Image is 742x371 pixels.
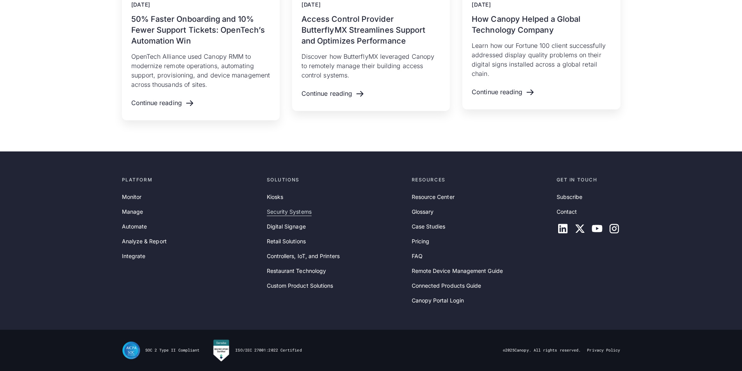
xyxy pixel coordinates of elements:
[131,14,270,46] h3: 50% Faster Onboarding and 10% Fewer Support Tickets: OpenTech’s Automation Win
[301,2,441,8] div: [DATE]
[122,207,143,216] a: Manage
[267,237,306,246] a: Retail Solutions
[131,2,270,8] div: [DATE]
[212,339,231,362] img: Canopy RMM is Sensiba Certified for ISO/IEC
[122,341,141,360] img: SOC II Type II Compliance Certification for Canopy Remote Device Management
[267,193,283,201] a: Kiosks
[235,348,301,353] div: ISO/IEC 27001:2022 Certified
[472,41,611,78] p: Learn how our Fortune 100 client successfully addressed display quality problems on their digital...
[412,207,434,216] a: Glossary
[412,267,503,275] a: Remote Device Management Guide
[557,193,583,201] a: Subscribe
[122,193,142,201] a: Monitor
[122,176,261,183] div: Platform
[412,237,430,246] a: Pricing
[122,222,147,231] a: Automate
[267,281,333,290] a: Custom Product Solutions
[267,176,405,183] div: Solutions
[267,267,326,275] a: Restaurant Technology
[472,14,611,35] h3: How Canopy Helped a Global Technology Company
[557,207,577,216] a: Contact
[131,99,182,107] div: Continue reading
[301,52,441,80] p: Discover how ButterflyMX leveraged Canopy to remotely manage their building access control systems.
[267,222,306,231] a: Digital Signage
[122,237,167,246] a: Analyze & Report
[122,252,146,260] a: Integrate
[503,348,581,353] div: © Canopy. All rights reserved.
[267,207,312,216] a: Security Systems
[267,252,340,260] a: Controllers, IoT, and Printers
[301,14,441,46] h3: Access Control Provider ButterflyMX Streamlines Support and Optimizes Performance
[587,348,620,353] a: Privacy Policy
[412,222,446,231] a: Case Studies
[412,176,550,183] div: Resources
[145,348,200,353] div: SOC 2 Type II Compliant
[412,193,455,201] a: Resource Center
[505,348,515,353] span: 2025
[472,2,611,8] div: [DATE]
[412,296,464,305] a: Canopy Portal Login
[131,52,270,89] p: OpenTech Alliance used Canopy RMM to modernize remote operations, automating support, provisionin...
[472,88,522,96] div: Continue reading
[412,281,481,290] a: Connected Products Guide
[412,252,423,260] a: FAQ
[557,176,620,183] div: Get in touch
[301,90,352,97] div: Continue reading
